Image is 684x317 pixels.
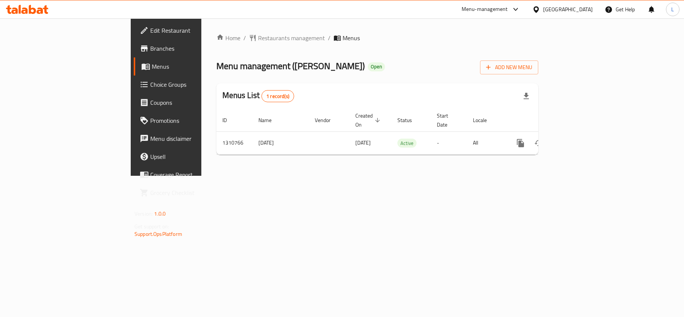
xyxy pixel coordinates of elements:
[216,57,365,74] span: Menu management ( [PERSON_NAME] )
[473,116,497,125] span: Locale
[355,138,371,148] span: [DATE]
[437,111,458,129] span: Start Date
[397,139,417,148] span: Active
[506,109,590,132] th: Actions
[671,5,674,14] span: L
[368,62,385,71] div: Open
[222,90,294,102] h2: Menus List
[134,148,245,166] a: Upsell
[368,63,385,70] span: Open
[134,39,245,57] a: Branches
[480,60,538,74] button: Add New Menu
[134,112,245,130] a: Promotions
[154,209,166,219] span: 1.0.0
[431,131,467,154] td: -
[467,131,506,154] td: All
[134,21,245,39] a: Edit Restaurant
[328,33,331,42] li: /
[150,170,239,179] span: Coverage Report
[150,44,239,53] span: Branches
[486,63,532,72] span: Add New Menu
[315,116,340,125] span: Vendor
[530,134,548,152] button: Change Status
[249,33,325,42] a: Restaurants management
[134,57,245,75] a: Menus
[134,75,245,94] a: Choice Groups
[134,94,245,112] a: Coupons
[216,33,538,42] nav: breadcrumb
[397,116,422,125] span: Status
[134,209,153,219] span: Version:
[150,80,239,89] span: Choice Groups
[216,109,590,155] table: enhanced table
[512,134,530,152] button: more
[152,62,239,71] span: Menus
[150,98,239,107] span: Coupons
[134,130,245,148] a: Menu disclaimer
[355,111,382,129] span: Created On
[258,116,281,125] span: Name
[150,152,239,161] span: Upsell
[261,90,294,102] div: Total records count
[543,5,593,14] div: [GEOGRAPHIC_DATA]
[462,5,508,14] div: Menu-management
[222,116,237,125] span: ID
[252,131,309,154] td: [DATE]
[262,93,294,100] span: 1 record(s)
[134,166,245,184] a: Coverage Report
[343,33,360,42] span: Menus
[150,188,239,197] span: Grocery Checklist
[258,33,325,42] span: Restaurants management
[150,116,239,125] span: Promotions
[517,87,535,105] div: Export file
[134,229,182,239] a: Support.OpsPlatform
[150,26,239,35] span: Edit Restaurant
[134,184,245,202] a: Grocery Checklist
[134,222,169,231] span: Get support on:
[150,134,239,143] span: Menu disclaimer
